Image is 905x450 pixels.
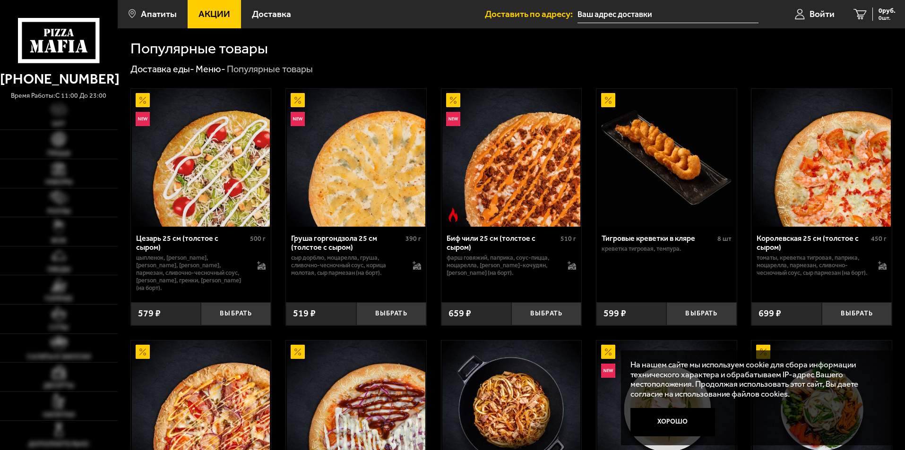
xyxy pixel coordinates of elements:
img: Новинка [601,364,615,378]
span: Десерты [43,382,74,389]
span: Салаты и закуски [27,354,91,360]
img: Тигровые креветки в кляре [597,89,735,227]
img: Новинка [136,112,150,126]
button: Выбрать [822,302,892,325]
a: АкционныйНовинкаОстрое блюдоБиф чили 25 см (толстое с сыром) [441,89,582,227]
span: 510 г [560,235,576,243]
a: Доставка еды- [130,63,194,75]
a: АкционныйНовинкаГруша горгондзола 25 см (толстое с сыром) [286,89,426,227]
span: Супы [49,324,68,331]
button: Выбрать [201,302,271,325]
img: Акционный [291,345,305,359]
button: Выбрать [356,302,426,325]
img: Акционный [136,93,150,107]
span: 450 г [871,235,887,243]
a: Королевская 25 см (толстое с сыром) [751,89,892,227]
p: На нашем сайте мы используем cookie для сбора информации технического характера и обрабатываем IP... [630,360,878,399]
span: 8 шт [717,235,732,243]
span: 599 ₽ [603,309,626,318]
span: 0 руб. [879,8,896,14]
img: Акционный [601,93,615,107]
div: Биф чили 25 см (толстое с сыром) [447,234,559,252]
button: Хорошо [630,408,715,436]
img: Груша горгондзола 25 см (толстое с сыром) [287,89,425,227]
span: Доставить по адресу: [485,9,577,18]
h1: Популярные товары [130,41,268,56]
a: Меню- [196,63,225,75]
span: Напитки [43,412,75,418]
button: Выбрать [666,302,736,325]
img: Акционный [601,345,615,359]
img: Цезарь 25 см (толстое с сыром) [132,89,270,227]
p: креветка тигровая, темпура. [602,245,732,253]
input: Ваш адрес доставки [577,6,758,23]
span: Наборы [45,179,72,186]
span: Обеды [47,266,70,273]
img: Акционный [136,345,150,359]
span: Войти [810,9,835,18]
p: фарш говяжий, паприка, соус-пицца, моцарелла, [PERSON_NAME]-кочудян, [PERSON_NAME] (на борт). [447,254,559,277]
img: Острое блюдо [446,208,460,222]
span: 0 шт. [879,15,896,21]
button: Выбрать [511,302,581,325]
span: Апатиты [141,9,177,18]
p: сыр дорблю, моцарелла, груша, сливочно-чесночный соус, корица молотая, сыр пармезан (на борт). [291,254,403,277]
div: Цезарь 25 см (толстое с сыром) [136,234,248,252]
span: 390 г [405,235,421,243]
p: цыпленок, [PERSON_NAME], [PERSON_NAME], [PERSON_NAME], пармезан, сливочно-чесночный соус, [PERSON... [136,254,248,292]
span: Горячее [45,296,73,302]
span: 500 г [250,235,266,243]
span: 519 ₽ [293,309,316,318]
div: Популярные товары [227,63,313,76]
div: Тигровые креветки в кляре [602,234,715,243]
span: 699 ₽ [758,309,781,318]
div: Королевская 25 см (толстое с сыром) [757,234,869,252]
img: Новинка [291,112,305,126]
span: Роллы [47,208,70,215]
img: Акционный [756,345,770,359]
span: 579 ₽ [138,309,161,318]
a: АкционныйНовинкаЦезарь 25 см (толстое с сыром) [131,89,271,227]
img: Акционный [291,93,305,107]
span: Дополнительно [28,441,89,448]
a: АкционныйТигровые креветки в кляре [596,89,737,227]
span: Пицца [47,150,70,157]
span: WOK [51,238,67,244]
img: Новинка [446,112,460,126]
span: Хит [52,121,65,127]
span: Акции [198,9,230,18]
img: Биф чили 25 см (толстое с сыром) [442,89,580,227]
p: томаты, креветка тигровая, паприка, моцарелла, пармезан, сливочно-чесночный соус, сыр пармезан (н... [757,254,869,277]
img: Королевская 25 см (толстое с сыром) [753,89,891,227]
span: 659 ₽ [448,309,471,318]
div: Груша горгондзола 25 см (толстое с сыром) [291,234,403,252]
span: Доставка [252,9,291,18]
img: Акционный [446,93,460,107]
